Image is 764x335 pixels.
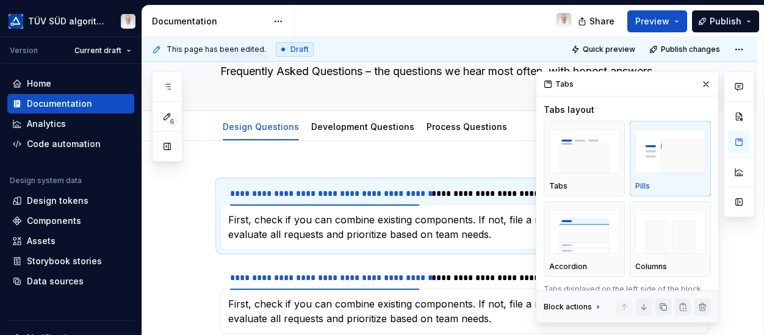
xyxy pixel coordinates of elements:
button: Current draft [69,42,137,59]
a: Code automation [7,134,134,154]
span: Preview [635,15,669,27]
div: Version [10,46,38,56]
a: Development Questions [311,121,414,132]
button: Share [572,10,622,32]
span: Publish [710,15,741,27]
a: Assets [7,231,134,251]
span: Share [589,15,614,27]
button: Preview [627,10,687,32]
div: Data sources [27,275,84,287]
section-item: What if I need a component that doesn't exist? [228,297,701,326]
div: TÜV SÜD algorithm [28,15,106,27]
div: Design Questions [218,113,304,139]
span: Draft [290,45,309,54]
div: Components [27,215,81,227]
div: Analytics [27,118,66,130]
div: Code automation [27,138,101,150]
div: Documentation [27,98,92,110]
span: 6 [167,117,177,126]
div: Development Questions [306,113,419,139]
button: TÜV SÜD algorithmMarco Schäfer [2,8,139,34]
a: Design Questions [223,121,299,132]
img: b580ff83-5aa9-44e3-bf1e-f2d94e587a2d.png [9,14,23,29]
img: Marco Schäfer [557,13,571,27]
a: Home [7,74,134,93]
div: Assets [27,235,56,247]
a: Components [7,211,134,231]
span: Current draft [74,46,121,56]
p: First, check if you can combine existing components. If not, file a request in Azure DevOps. We e... [228,212,701,242]
div: Documentation [152,15,267,27]
p: First, check if you can combine existing components. If not, file a request in Azure DevOps. We e... [228,297,701,326]
button: Publish [692,10,759,32]
div: Design tokens [27,195,88,207]
a: Data sources [7,272,134,291]
a: Analytics [7,114,134,134]
img: Marco Schäfer [121,14,135,29]
a: Storybook stories [7,251,134,271]
span: This page has been edited. [167,45,266,54]
div: Storybook stories [27,255,102,267]
section-item: What if I need a component that doesn't exist? [228,212,701,242]
span: Quick preview [583,45,635,54]
a: Documentation [7,94,134,113]
div: Home [27,77,51,90]
button: Quick preview [568,41,641,58]
span: Publish changes [661,45,720,54]
a: Process Questions [427,121,507,132]
textarea: Frequently Asked Questions – the questions we hear most often, with honest answers. [218,62,706,81]
div: Design system data [10,176,82,186]
button: Publish changes [646,41,726,58]
a: Design tokens [7,191,134,211]
div: Process Questions [422,113,512,139]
